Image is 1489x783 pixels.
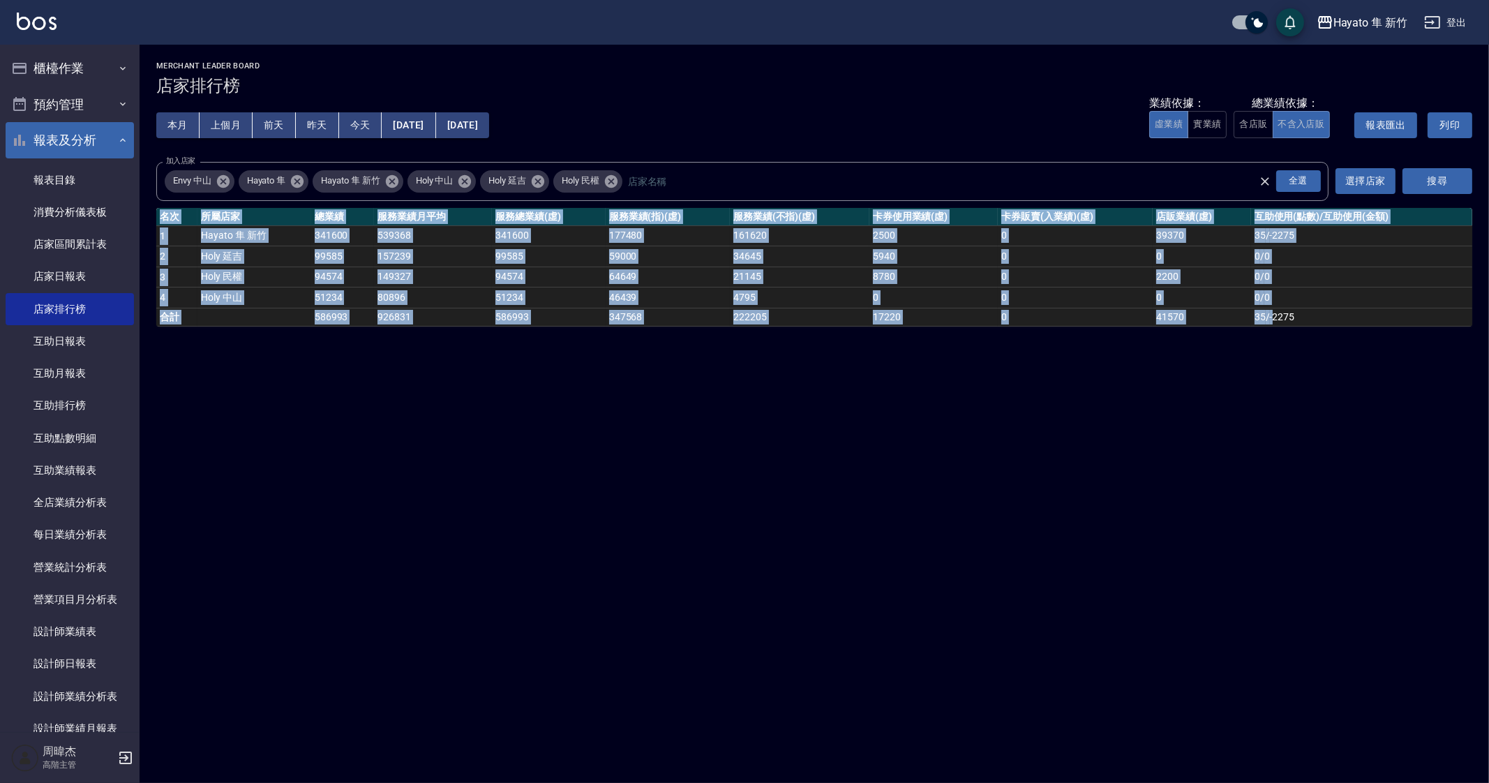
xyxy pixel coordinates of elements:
th: 卡券使用業績(虛) [869,208,998,226]
td: 0 / 0 [1251,267,1472,288]
span: 4 [160,292,165,303]
td: 177480 [606,225,730,246]
td: 34645 [730,246,869,267]
th: 卡券販賣(入業績)(虛) [998,208,1153,226]
button: save [1276,8,1304,36]
th: 所屬店家 [197,208,310,226]
th: 總業績 [311,208,375,226]
div: Holy 中山 [407,170,477,193]
td: 99585 [311,246,375,267]
span: Holy 民權 [553,174,608,188]
a: 消費分析儀表板 [6,196,134,228]
td: Holy 延吉 [197,246,310,267]
div: 全選 [1276,170,1321,192]
button: 報表及分析 [6,122,134,158]
span: 3 [160,271,165,283]
td: 0 [998,246,1153,267]
button: 列印 [1428,112,1472,138]
td: Holy 民權 [197,267,310,288]
a: 互助業績報表 [6,454,134,486]
td: 0 [998,308,1153,326]
div: 業績依據： [1149,96,1227,111]
td: 0 [998,288,1153,308]
a: 設計師業績分析表 [6,680,134,713]
button: 搜尋 [1402,168,1472,194]
td: 8780 [869,267,998,288]
button: 前天 [253,112,296,138]
button: 櫃檯作業 [6,50,134,87]
span: 2 [160,251,165,262]
td: 35 / -2275 [1251,308,1472,326]
td: 35 / -2275 [1251,225,1472,246]
div: Hayato 隼 [239,170,309,193]
td: 0 [1153,288,1251,308]
a: 互助日報表 [6,325,134,357]
td: 222205 [730,308,869,326]
span: Hayato 隼 [239,174,294,188]
div: Holy 民權 [553,170,622,193]
td: 161620 [730,225,869,246]
button: 登出 [1419,10,1472,36]
td: 0 [998,267,1153,288]
td: 21145 [730,267,869,288]
table: a dense table [156,208,1472,327]
a: 互助排行榜 [6,389,134,422]
td: 51234 [311,288,375,308]
td: 59000 [606,246,730,267]
button: 本月 [156,112,200,138]
input: 店家名稱 [624,169,1283,193]
td: 80896 [374,288,492,308]
td: 合計 [156,308,197,326]
td: 539368 [374,225,492,246]
td: 64649 [606,267,730,288]
span: Hayato 隼 新竹 [313,174,388,188]
button: 實業績 [1188,111,1227,138]
td: 94574 [311,267,375,288]
button: [DATE] [382,112,435,138]
td: 2200 [1153,267,1251,288]
div: Holy 延吉 [480,170,549,193]
button: 報表匯出 [1354,112,1417,138]
th: 服務業績月平均 [374,208,492,226]
td: 926831 [374,308,492,326]
p: 高階主管 [43,759,114,771]
button: Hayato 隼 新竹 [1311,8,1413,37]
td: 0 / 0 [1251,246,1472,267]
td: Hayato 隼 新竹 [197,225,310,246]
a: 設計師業績月報表 [6,713,134,745]
h3: 店家排行榜 [156,76,1472,96]
td: 0 / 0 [1251,288,1472,308]
td: 0 [869,288,998,308]
td: 347568 [606,308,730,326]
button: 上個月 [200,112,253,138]
td: 5940 [869,246,998,267]
a: 互助點數明細 [6,422,134,454]
td: 586993 [311,308,375,326]
td: 39370 [1153,225,1251,246]
a: 互助月報表 [6,357,134,389]
td: 157239 [374,246,492,267]
th: 服務業績(不指)(虛) [730,208,869,226]
img: Logo [17,13,57,30]
td: 99585 [492,246,606,267]
a: 報表目錄 [6,164,134,196]
img: Person [11,744,39,772]
button: 選擇店家 [1335,168,1396,194]
td: 149327 [374,267,492,288]
div: Hayato 隼 新竹 [1333,14,1407,31]
td: Holy 中山 [197,288,310,308]
div: Envy 中山 [165,170,234,193]
th: 互助使用(點數)/互助使用(金額) [1251,208,1472,226]
button: 含店販 [1234,111,1273,138]
a: 報表匯出 [1344,118,1417,131]
td: 17220 [869,308,998,326]
button: 不含入店販 [1273,111,1331,138]
a: 全店業績分析表 [6,486,134,519]
button: Open [1273,167,1324,195]
button: 虛業績 [1149,111,1188,138]
th: 服務總業績(虛) [492,208,606,226]
td: 46439 [606,288,730,308]
button: 預約管理 [6,87,134,123]
td: 341600 [311,225,375,246]
button: Clear [1255,172,1275,191]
